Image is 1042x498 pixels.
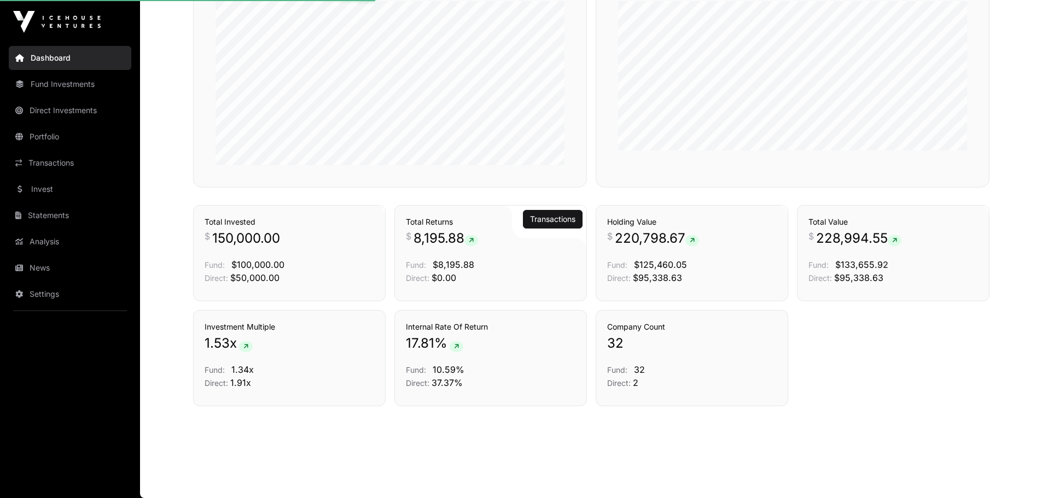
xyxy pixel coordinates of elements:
[633,377,638,388] span: 2
[9,98,131,122] a: Direct Investments
[607,378,631,388] span: Direct:
[230,377,251,388] span: 1.91x
[9,282,131,306] a: Settings
[406,216,575,227] h3: Total Returns
[205,365,225,374] span: Fund:
[9,177,131,201] a: Invest
[406,230,411,243] span: $
[205,230,210,243] span: $
[406,335,434,352] span: 17.81
[406,260,426,269] span: Fund:
[414,230,478,247] span: 8,195.88
[808,230,814,243] span: $
[432,377,463,388] span: 37.37%
[9,256,131,280] a: News
[230,335,237,352] span: x
[230,272,280,283] span: $50,000.00
[406,321,575,332] h3: Internal Rate Of Return
[205,273,228,283] span: Direct:
[634,259,687,270] span: $125,460.05
[9,72,131,96] a: Fund Investments
[607,365,627,374] span: Fund:
[205,335,230,352] span: 1.53
[432,272,456,283] span: $0.00
[205,260,225,269] span: Fund:
[406,273,429,283] span: Direct:
[808,260,829,269] span: Fund:
[523,210,583,229] button: Transactions
[607,273,631,283] span: Direct:
[9,125,131,149] a: Portfolio
[835,259,888,270] span: $133,655.92
[205,378,228,388] span: Direct:
[9,230,131,254] a: Analysis
[834,272,883,283] span: $95,338.63
[987,446,1042,498] iframe: Chat Widget
[607,230,613,243] span: $
[607,260,627,269] span: Fund:
[615,230,699,247] span: 220,798.67
[9,151,131,175] a: Transactions
[607,321,777,332] h3: Company Count
[808,216,978,227] h3: Total Value
[816,230,901,247] span: 228,994.55
[205,321,374,332] h3: Investment Multiple
[231,259,284,270] span: $100,000.00
[433,259,474,270] span: $8,195.88
[406,378,429,388] span: Direct:
[406,365,426,374] span: Fund:
[212,230,280,247] span: 150,000.00
[808,273,832,283] span: Direct:
[607,335,624,352] span: 32
[633,272,682,283] span: $95,338.63
[433,364,464,375] span: 10.59%
[9,203,131,227] a: Statements
[434,335,447,352] span: %
[530,214,575,225] a: Transactions
[205,216,374,227] h3: Total Invested
[231,364,254,375] span: 1.34x
[607,216,777,227] h3: Holding Value
[9,46,131,70] a: Dashboard
[13,11,101,33] img: Icehouse Ventures Logo
[634,364,645,375] span: 32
